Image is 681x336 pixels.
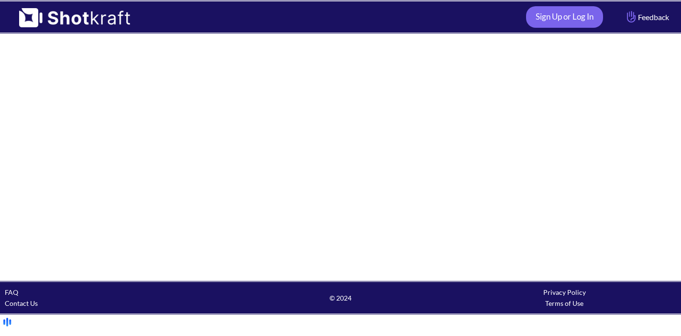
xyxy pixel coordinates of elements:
a: FAQ [5,288,18,296]
div: Privacy Policy [452,287,676,298]
span: © 2024 [229,292,452,303]
a: Sign Up or Log In [526,6,603,28]
span: Feedback [625,11,669,22]
img: Hand Icon [625,9,638,25]
div: Terms of Use [452,298,676,309]
a: Contact Us [5,299,38,307]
